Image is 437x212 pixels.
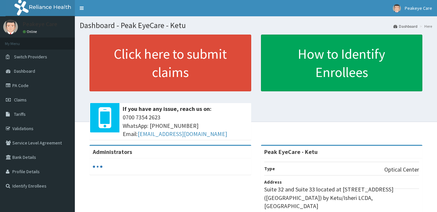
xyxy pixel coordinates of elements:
[14,97,27,103] span: Claims
[405,5,432,11] span: Peakeye Care
[138,130,227,138] a: [EMAIL_ADDRESS][DOMAIN_NAME]
[264,179,282,185] b: Address
[93,148,132,156] b: Administrators
[80,21,432,30] h1: Dashboard - Peak EyeCare - Ketu
[261,35,423,91] a: How to Identify Enrollees
[23,29,38,34] a: Online
[123,105,212,113] b: If you have any issue, reach us on:
[264,166,275,172] b: Type
[123,113,248,138] span: 0700 7354 2623 WhatsApp: [PHONE_NUMBER] Email:
[93,162,102,172] svg: audio-loading
[264,185,419,210] p: Suite 32 and Suite 33 located at [STREET_ADDRESS] ([GEOGRAPHIC_DATA]) by Ketu/Isheri LCDA, [GEOGR...
[3,20,18,34] img: User Image
[393,4,401,12] img: User Image
[418,23,432,29] li: Here
[14,111,26,117] span: Tariffs
[14,54,47,60] span: Switch Providers
[264,148,318,156] strong: Peak EyeCare - Ketu
[393,23,417,29] a: Dashboard
[89,35,251,91] a: Click here to submit claims
[384,165,419,174] p: Optical Center
[23,21,57,27] p: Peakeye Care
[14,68,35,74] span: Dashboard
